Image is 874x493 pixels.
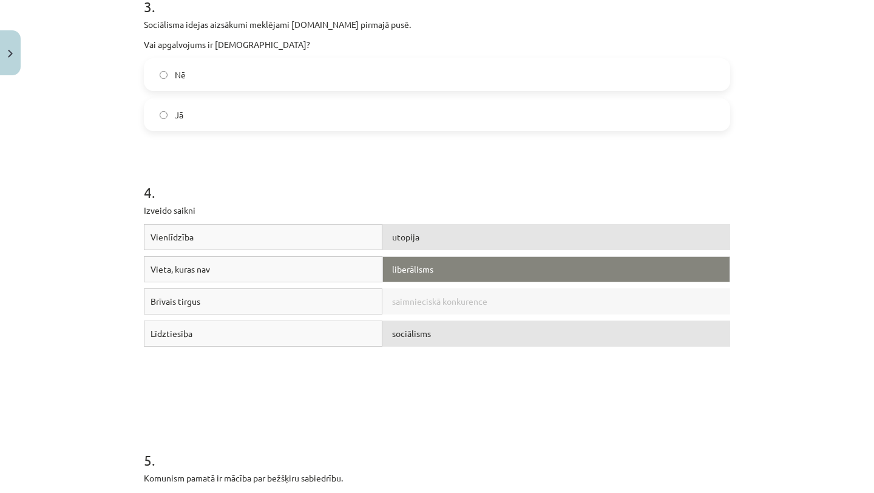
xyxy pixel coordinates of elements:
input: Jā [160,111,168,119]
span: Nē [175,69,186,81]
span: Līdztiesība [151,328,192,339]
h1: 5 . [144,430,730,468]
h1: 4 . [144,163,730,200]
span: Vienlīdzība [151,231,194,242]
p: Izveido saikni [144,204,730,217]
span: liberālisms [392,263,433,274]
span: Jā [175,109,183,121]
img: icon-close-lesson-0947bae3869378f0d4975bcd49f059093ad1ed9edebbc8119c70593378902aed.svg [8,50,13,58]
input: Nē [160,71,168,79]
span: Brīvais tirgus [151,296,200,307]
span: saimnieciskā konkurence [392,296,487,307]
span: sociālisms [392,328,431,339]
p: Sociālisma idejas aizsākumi meklējami [DOMAIN_NAME] pirmajā pusē. [144,18,730,31]
p: Komunism pamatā ir mācība par bežšķiru sabiedrību. [144,472,730,484]
span: utopija [392,231,419,242]
span: Vieta, kuras nav [151,263,210,274]
p: Vai apgalvojums ir [DEMOGRAPHIC_DATA]? [144,38,730,51]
